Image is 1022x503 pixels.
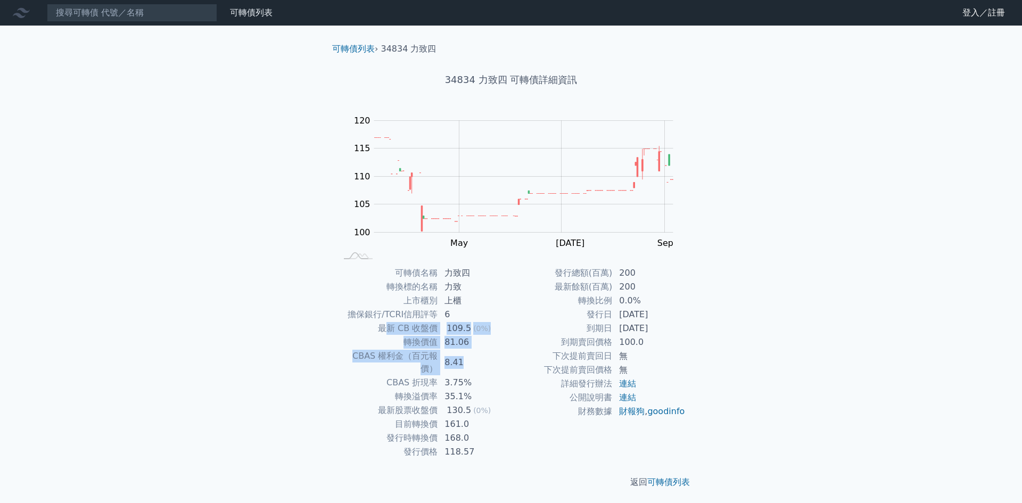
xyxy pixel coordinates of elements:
[647,406,685,416] a: goodinfo
[438,431,511,445] td: 168.0
[473,324,491,333] span: (0%)
[336,321,438,335] td: 最新 CB 收盤價
[332,44,375,54] a: 可轉債列表
[444,404,473,417] div: 130.5
[657,238,673,248] tspan: Sep
[511,294,613,308] td: 轉換比例
[511,405,613,418] td: 財務數據
[613,280,686,294] td: 200
[438,417,511,431] td: 161.0
[438,390,511,403] td: 35.1%
[613,349,686,363] td: 無
[336,335,438,349] td: 轉換價值
[511,335,613,349] td: 到期賣回價格
[47,4,217,22] input: 搜尋可轉債 代號／名稱
[511,377,613,391] td: 詳細發行辦法
[613,294,686,308] td: 0.0%
[336,349,438,376] td: CBAS 權利金（百元報價）
[511,391,613,405] td: 公開說明書
[336,390,438,403] td: 轉換溢價率
[374,138,673,232] g: Series
[613,308,686,321] td: [DATE]
[511,280,613,294] td: 最新餘額(百萬)
[438,294,511,308] td: 上櫃
[354,171,370,182] tspan: 110
[954,4,1013,21] a: 登入／註冊
[381,43,436,55] li: 34834 力致四
[336,376,438,390] td: CBAS 折現率
[619,406,645,416] a: 財報狗
[354,227,370,237] tspan: 100
[511,321,613,335] td: 到期日
[336,403,438,417] td: 最新股票收盤價
[613,266,686,280] td: 200
[556,238,584,248] tspan: [DATE]
[473,406,491,415] span: (0%)
[438,376,511,390] td: 3.75%
[438,308,511,321] td: 6
[324,476,698,489] p: 返回
[438,280,511,294] td: 力致
[613,405,686,418] td: ,
[336,445,438,459] td: 發行價格
[354,143,370,153] tspan: 115
[336,308,438,321] td: 擔保銀行/TCRI信用評等
[613,363,686,377] td: 無
[511,363,613,377] td: 下次提前賣回價格
[354,116,370,126] tspan: 120
[336,417,438,431] td: 目前轉換價
[511,349,613,363] td: 下次提前賣回日
[230,7,273,18] a: 可轉債列表
[450,238,468,248] tspan: May
[969,452,1022,503] iframe: Chat Widget
[438,349,511,376] td: 8.41
[336,431,438,445] td: 發行時轉換價
[444,322,473,335] div: 109.5
[438,266,511,280] td: 力致四
[349,116,689,248] g: Chart
[336,266,438,280] td: 可轉債名稱
[647,477,690,487] a: 可轉債列表
[613,335,686,349] td: 100.0
[619,378,636,389] a: 連結
[613,321,686,335] td: [DATE]
[511,266,613,280] td: 發行總額(百萬)
[438,445,511,459] td: 118.57
[354,199,370,209] tspan: 105
[336,294,438,308] td: 上市櫃別
[336,280,438,294] td: 轉換標的名稱
[969,452,1022,503] div: 聊天小工具
[511,308,613,321] td: 發行日
[324,72,698,87] h1: 34834 力致四 可轉債詳細資訊
[619,392,636,402] a: 連結
[438,335,511,349] td: 81.06
[332,43,378,55] li: ›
